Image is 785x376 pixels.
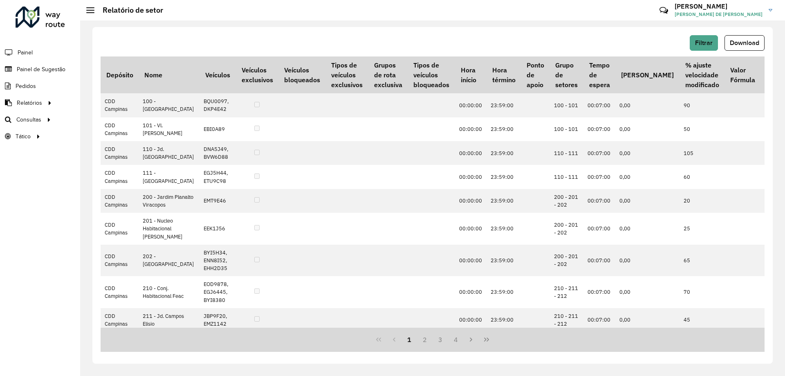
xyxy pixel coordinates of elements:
button: 1 [402,332,417,347]
td: 200 - 201 - 202 [550,189,583,213]
td: EMT9E46 [200,189,235,213]
td: DNA5J49, BVW6D88 [200,141,235,165]
td: 210 - 211 - 212 [550,276,583,308]
td: 23:59:00 [487,213,521,245]
td: 00:00:00 [455,117,487,141]
th: Veículos [200,56,235,93]
td: CDD Campinas [101,213,139,245]
td: 23:59:00 [487,93,521,117]
td: 00:07:00 [583,189,615,213]
td: 23:59:00 [487,165,521,189]
span: Painel [18,48,33,57]
td: 25 [680,213,724,245]
td: 210 - Conj. Habitacional Feac [139,276,200,308]
td: 210 - 211 - 212 [550,308,583,332]
td: 60 [680,165,724,189]
span: [PERSON_NAME] DE [PERSON_NAME] [675,11,763,18]
td: 0,00 [615,245,679,277]
th: Grupo de setores [550,56,583,93]
th: Hora término [487,56,521,93]
th: [PERSON_NAME] [615,56,679,93]
button: 4 [448,332,464,347]
td: JBP9F20, EMZ1142 [200,308,235,332]
th: Veículos exclusivos [236,56,278,93]
td: 0,00 [615,213,679,245]
td: 110 - 111 [550,165,583,189]
td: 45 [680,308,724,332]
td: 20 [680,189,724,213]
td: 00:00:00 [455,276,487,308]
td: 201 - Nucleo Habitacional [PERSON_NAME] [139,213,200,245]
td: 202 - [GEOGRAPHIC_DATA] [139,245,200,277]
td: 65 [680,245,724,277]
button: Next Page [463,332,479,347]
td: 00:00:00 [455,189,487,213]
span: Consultas [16,115,41,124]
th: Depósito [101,56,139,93]
td: 0,00 [615,165,679,189]
td: 23:59:00 [487,141,521,165]
td: 110 - Jd. [GEOGRAPHIC_DATA] [139,141,200,165]
td: 90 [680,93,724,117]
td: 105 [680,141,724,165]
td: CDD Campinas [101,93,139,117]
span: Download [730,39,759,46]
td: 200 - 201 - 202 [550,213,583,245]
td: 00:07:00 [583,117,615,141]
th: Hora início [455,56,487,93]
td: 00:07:00 [583,245,615,277]
td: 0,00 [615,308,679,332]
td: 100 - [GEOGRAPHIC_DATA] [139,93,200,117]
td: 23:59:00 [487,308,521,332]
td: 00:00:00 [455,213,487,245]
td: 70 [680,276,724,308]
span: Relatórios [17,99,42,107]
button: Download [724,35,765,51]
td: CDD Campinas [101,308,139,332]
th: Valor Fórmula [724,56,760,93]
span: Painel de Sugestão [17,65,65,74]
td: 00:07:00 [583,276,615,308]
button: Filtrar [690,35,718,51]
th: Nome [139,56,200,93]
td: BQU0097, DKP4E42 [200,93,235,117]
td: CDD Campinas [101,117,139,141]
td: 00:07:00 [583,213,615,245]
td: 00:00:00 [455,93,487,117]
td: 00:07:00 [583,308,615,332]
a: Contato Rápido [655,2,673,19]
span: Filtrar [695,39,713,46]
h2: Relatório de setor [94,6,163,15]
td: 101 - Vl. [PERSON_NAME] [139,117,200,141]
td: EGJ5H44, ETU9C98 [200,165,235,189]
td: 00:00:00 [455,308,487,332]
td: 00:00:00 [455,245,487,277]
td: EOD9878, EGJ6445, BYI8380 [200,276,235,308]
td: 0,00 [615,276,679,308]
h3: [PERSON_NAME] [675,2,763,10]
td: BYI5H34, ENN8I52, EHH2D35 [200,245,235,277]
td: 00:00:00 [455,141,487,165]
td: CDD Campinas [101,165,139,189]
td: 0,00 [615,189,679,213]
th: Tipos de veículos exclusivos [326,56,368,93]
th: % ajuste velocidade modificado [680,56,724,93]
td: 50 [680,117,724,141]
td: 23:59:00 [487,245,521,277]
td: 00:07:00 [583,93,615,117]
button: Last Page [479,332,494,347]
td: 111 - [GEOGRAPHIC_DATA] [139,165,200,189]
td: 200 - 201 - 202 [550,245,583,277]
td: 211 - Jd. Campos Elisio [139,308,200,332]
button: 2 [417,332,433,347]
td: 00:07:00 [583,165,615,189]
td: CDD Campinas [101,245,139,277]
td: 00:00:00 [455,165,487,189]
td: CDD Campinas [101,276,139,308]
td: EBI0A89 [200,117,235,141]
td: 0,00 [615,117,679,141]
th: Tipos de veículos bloqueados [408,56,455,93]
td: 0,00 [615,141,679,165]
td: 100 - 101 [550,117,583,141]
th: Veículos bloqueados [278,56,325,93]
